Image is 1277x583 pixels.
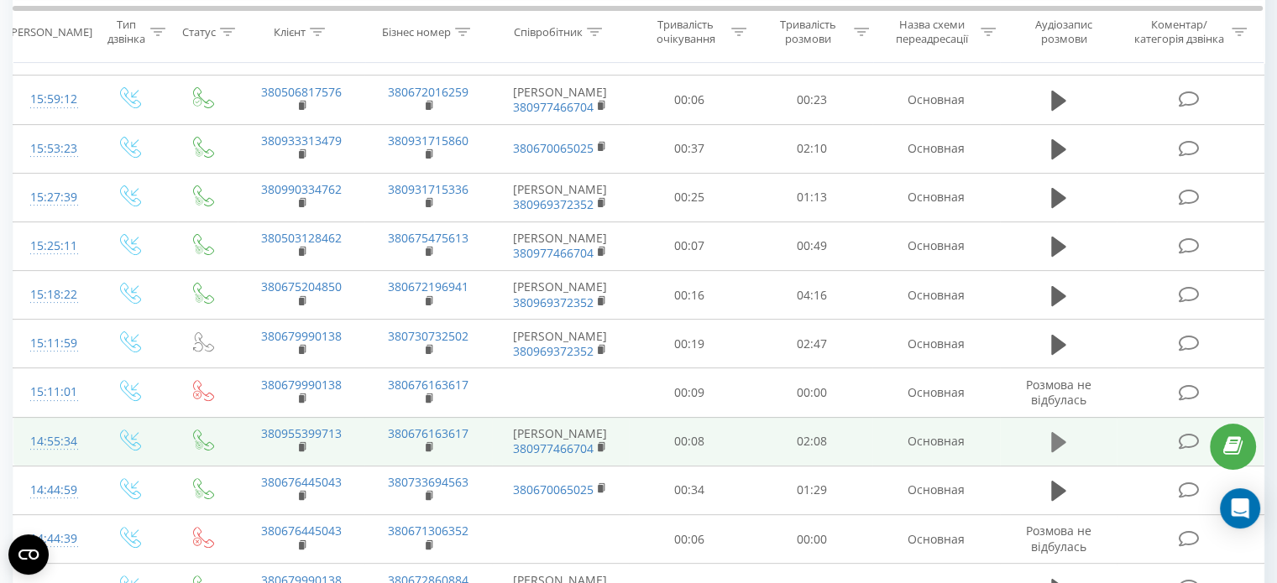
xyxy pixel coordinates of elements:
[513,294,594,310] a: 380969372352
[388,278,468,294] a: 380672196941
[513,481,594,497] a: 380670065025
[388,84,468,100] a: 380672016259
[261,523,342,539] a: 380676445043
[30,133,75,165] div: 15:53:23
[513,140,594,156] a: 380670065025
[751,515,872,564] td: 00:00
[492,320,629,368] td: [PERSON_NAME]
[30,327,75,360] div: 15:11:59
[751,173,872,221] td: 01:13
[629,124,751,173] td: 00:37
[872,515,999,564] td: Основная
[513,50,594,66] a: 380977466704
[1220,488,1260,528] div: Open Intercom Messenger
[30,83,75,116] div: 15:59:12
[872,173,999,221] td: Основная
[872,221,999,270] td: Основная
[388,133,468,148] a: 380931715860
[1129,18,1227,46] div: Коментар/категорія дзвінка
[513,99,594,115] a: 380977466704
[629,320,751,368] td: 00:19
[261,84,342,100] a: 380506817576
[382,24,451,39] div: Бізнес номер
[629,417,751,466] td: 00:08
[492,221,629,270] td: [PERSON_NAME]
[872,466,999,514] td: Основная
[261,133,342,148] a: 380933313479
[751,417,872,466] td: 02:08
[30,376,75,409] div: 15:11:01
[751,221,872,270] td: 00:49
[388,425,468,441] a: 380676163617
[644,18,728,46] div: Тривалість очікування
[513,440,594,456] a: 380977466704
[751,124,872,173] td: 02:10
[182,24,216,39] div: Статус
[513,245,594,261] a: 380977466704
[261,328,342,344] a: 380679990138
[872,75,999,124] td: Основная
[261,181,342,197] a: 380990334762
[751,75,872,124] td: 00:23
[629,515,751,564] td: 00:06
[30,278,75,311] div: 15:18:22
[8,534,49,575] button: Open CMP widget
[30,425,75,458] div: 14:55:34
[629,75,751,124] td: 00:06
[629,173,751,221] td: 00:25
[261,377,342,393] a: 380679990138
[514,24,583,39] div: Співробітник
[261,278,342,294] a: 380675204850
[261,230,342,246] a: 380503128462
[766,18,850,46] div: Тривалість розмови
[872,124,999,173] td: Основная
[492,417,629,466] td: [PERSON_NAME]
[1026,377,1091,408] span: Розмова не відбулась
[261,425,342,441] a: 380955399713
[261,474,342,490] a: 380676445043
[751,466,872,514] td: 01:29
[872,417,999,466] td: Основная
[388,328,468,344] a: 380730732502
[629,271,751,320] td: 00:16
[1015,18,1113,46] div: Аудіозапис розмови
[30,230,75,263] div: 15:25:11
[30,181,75,214] div: 15:27:39
[492,173,629,221] td: [PERSON_NAME]
[274,24,306,39] div: Клієнт
[388,523,468,539] a: 380671306352
[30,474,75,507] div: 14:44:59
[513,343,594,359] a: 380969372352
[492,75,629,124] td: [PERSON_NAME]
[492,271,629,320] td: [PERSON_NAME]
[872,368,999,417] td: Основная
[872,271,999,320] td: Основная
[629,368,751,417] td: 00:09
[106,18,145,46] div: Тип дзвінка
[388,181,468,197] a: 380931715336
[629,466,751,514] td: 00:34
[388,474,468,490] a: 380733694563
[388,377,468,393] a: 380676163617
[30,523,75,555] div: 14:44:39
[1026,523,1091,554] span: Розмова не відбулась
[888,18,976,46] div: Назва схеми переадресації
[751,368,872,417] td: 00:00
[388,230,468,246] a: 380675475613
[629,221,751,270] td: 00:07
[751,320,872,368] td: 02:47
[513,196,594,212] a: 380969372352
[751,271,872,320] td: 04:16
[8,24,92,39] div: [PERSON_NAME]
[872,320,999,368] td: Основная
